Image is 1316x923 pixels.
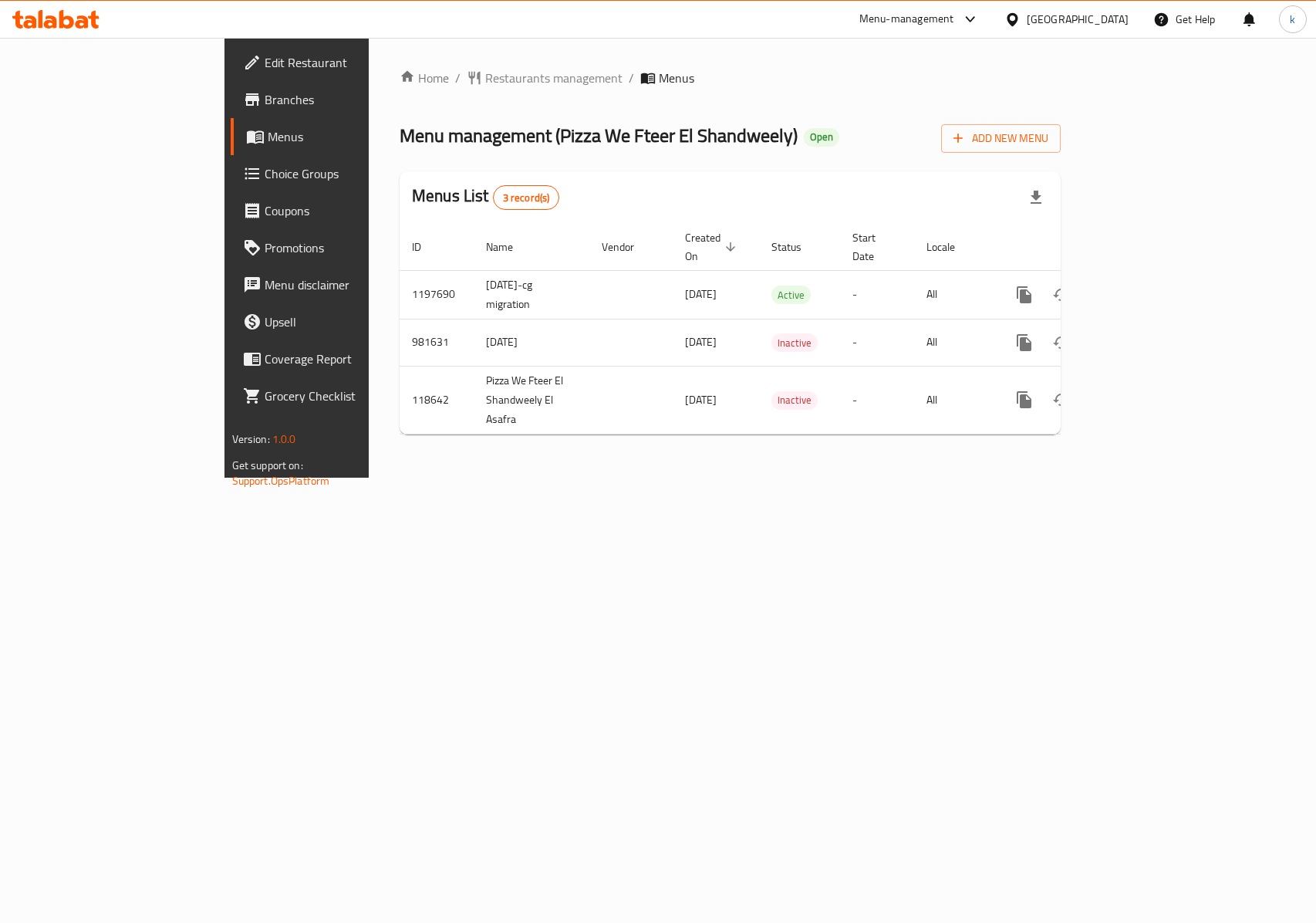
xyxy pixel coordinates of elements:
[493,185,560,210] div: Total records count
[231,229,444,266] a: Promotions
[467,69,623,87] a: Restaurants management
[926,238,975,256] span: Locale
[485,69,623,87] span: Restaurants management
[685,390,717,410] span: [DATE]
[268,127,432,146] span: Menus
[400,69,1061,87] nav: breadcrumb
[231,340,444,377] a: Coverage Report
[629,69,634,87] li: /
[455,69,461,87] li: /
[232,455,303,475] span: Get support on:
[400,118,798,153] span: Menu management ( Pizza We Fteer El Shandweely )
[914,366,994,434] td: All
[231,303,444,340] a: Upsell
[265,313,432,331] span: Upsell
[265,164,432,183] span: Choice Groups
[265,238,432,257] span: Promotions
[804,130,839,144] span: Open
[1043,324,1080,361] button: Change Status
[840,366,914,434] td: -
[771,334,818,352] span: Inactive
[265,201,432,220] span: Coupons
[1043,381,1080,418] button: Change Status
[602,238,654,256] span: Vendor
[231,266,444,303] a: Menu disclaimer
[941,124,1061,153] button: Add New Menu
[771,391,818,409] span: Inactive
[771,238,822,256] span: Status
[771,391,818,410] div: Inactive
[804,128,839,147] div: Open
[265,90,432,109] span: Branches
[840,270,914,319] td: -
[474,319,589,366] td: [DATE]
[265,276,432,294] span: Menu disclaimer
[771,333,818,352] div: Inactive
[685,284,717,304] span: [DATE]
[232,471,330,491] a: Support.OpsPlatform
[231,192,444,229] a: Coupons
[231,155,444,192] a: Choice Groups
[400,224,1166,434] table: enhanced table
[859,10,954,29] div: Menu-management
[1017,179,1054,216] div: Export file
[272,429,296,449] span: 1.0.0
[1043,276,1080,313] button: Change Status
[486,238,533,256] span: Name
[265,53,432,72] span: Edit Restaurant
[474,270,589,319] td: [DATE]-cg migration
[1006,324,1043,361] button: more
[1290,11,1295,28] span: k
[659,69,694,87] span: Menus
[494,191,559,205] span: 3 record(s)
[685,228,741,265] span: Created On
[914,319,994,366] td: All
[914,270,994,319] td: All
[231,377,444,414] a: Grocery Checklist
[1006,381,1043,418] button: more
[265,387,432,405] span: Grocery Checklist
[771,286,811,304] span: Active
[231,118,444,155] a: Menus
[840,319,914,366] td: -
[852,228,896,265] span: Start Date
[412,238,441,256] span: ID
[231,81,444,118] a: Branches
[232,429,270,449] span: Version:
[953,129,1048,148] span: Add New Menu
[474,366,589,434] td: Pizza We Fteer El Shandweely El Asafra
[265,350,432,368] span: Coverage Report
[1006,276,1043,313] button: more
[685,332,717,352] span: [DATE]
[231,44,444,81] a: Edit Restaurant
[1027,11,1129,28] div: [GEOGRAPHIC_DATA]
[994,224,1166,271] th: Actions
[412,184,559,210] h2: Menus List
